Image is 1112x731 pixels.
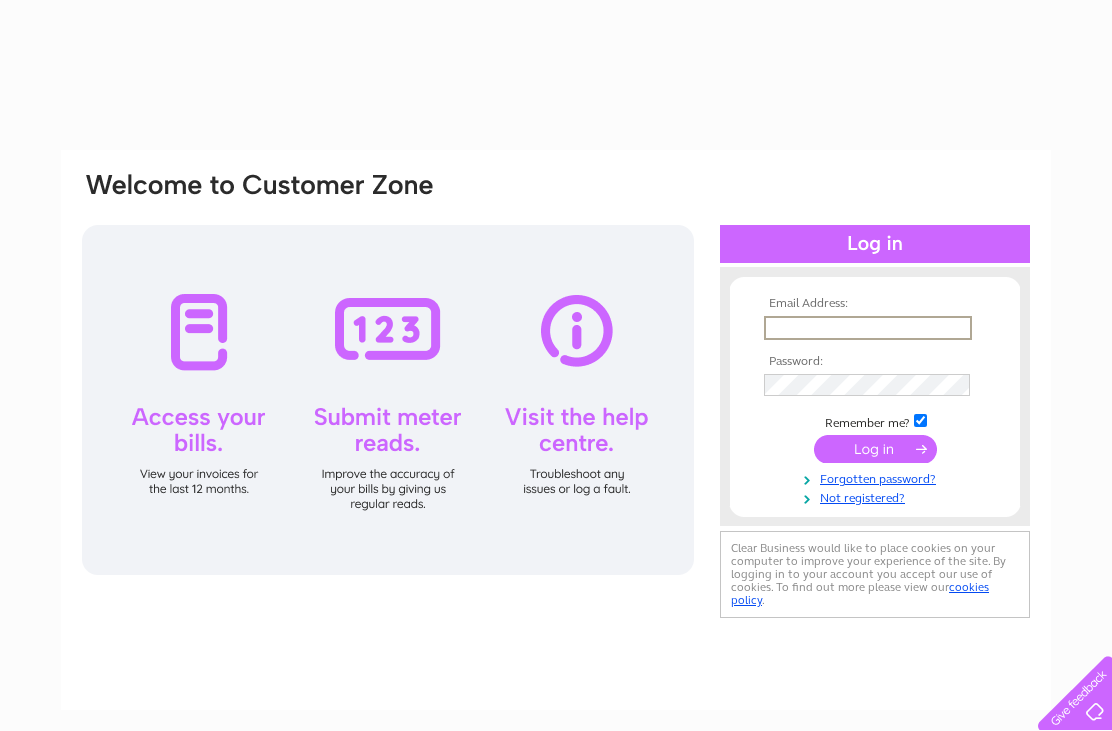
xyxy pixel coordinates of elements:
td: Remember me? [759,411,991,431]
a: Forgotten password? [764,468,991,487]
div: Clear Business would like to place cookies on your computer to improve your experience of the sit... [720,531,1030,618]
a: Not registered? [764,487,991,506]
th: Email Address: [759,297,991,311]
th: Password: [759,355,991,369]
input: Submit [814,435,937,463]
a: cookies policy [731,580,989,607]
